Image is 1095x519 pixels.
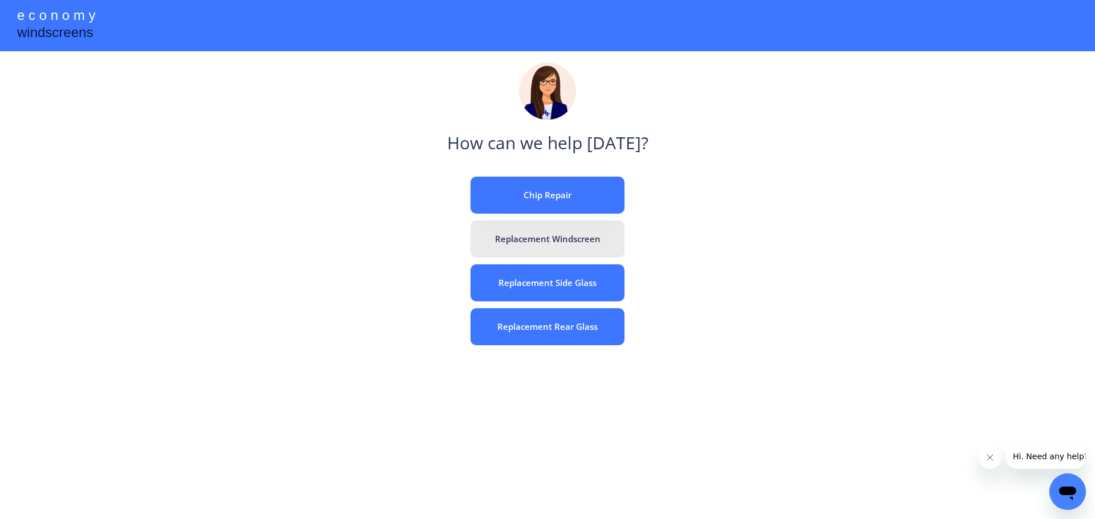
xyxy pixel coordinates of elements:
iframe: Button to launch messaging window [1049,473,1086,510]
img: madeline.png [519,63,576,120]
iframe: Message from company [1006,444,1086,469]
div: windscreens [17,23,93,45]
button: Replacement Windscreen [471,220,624,258]
iframe: Close message [979,446,1001,469]
span: Hi. Need any help? [7,8,82,17]
div: How can we help [DATE]? [447,131,648,157]
button: Chip Repair [471,177,624,214]
button: Replacement Rear Glass [471,308,624,345]
button: Replacement Side Glass [471,264,624,301]
div: e c o n o m y [17,6,95,27]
